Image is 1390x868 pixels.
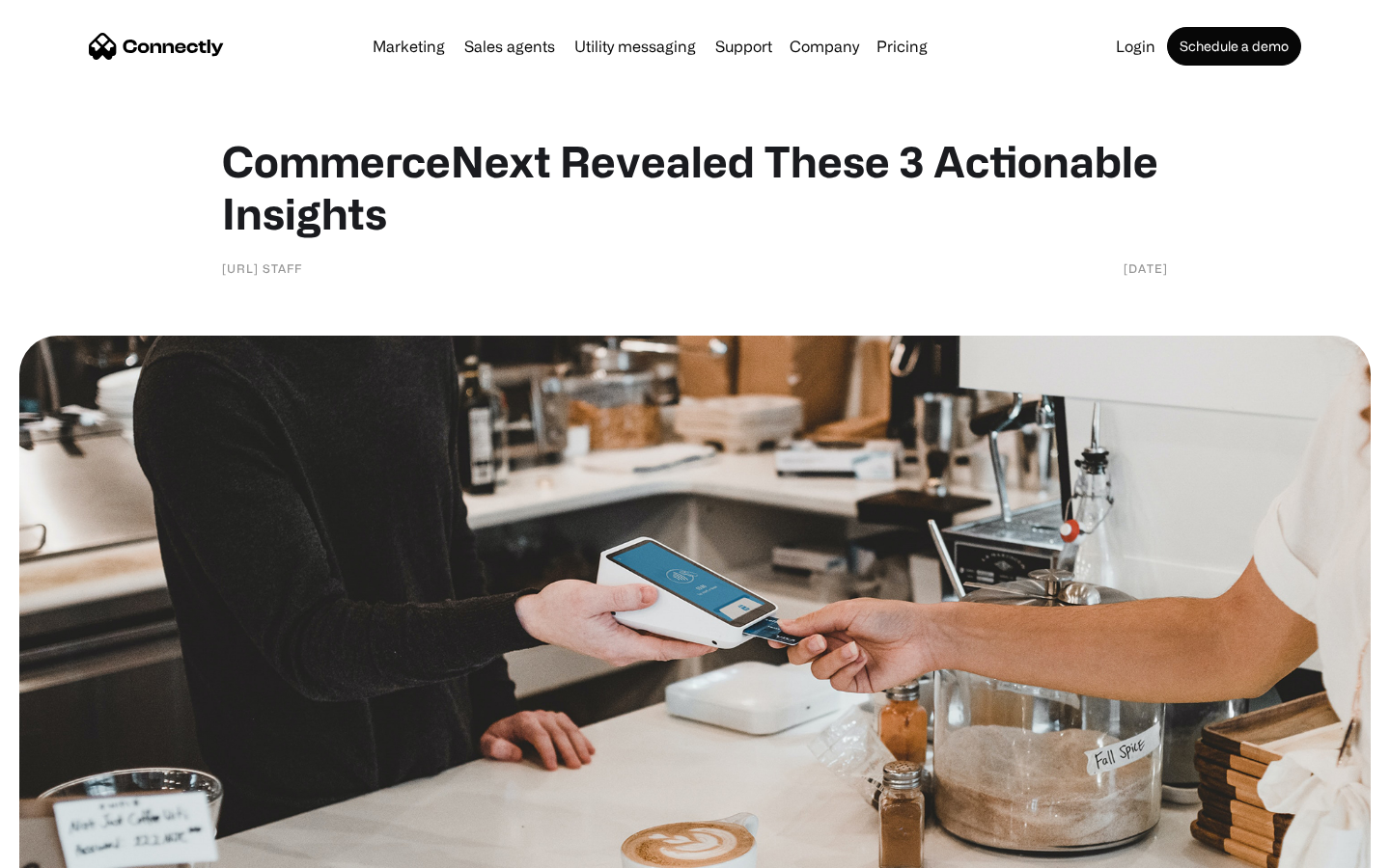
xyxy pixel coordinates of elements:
[567,39,704,54] a: Utility messaging
[1167,27,1301,66] a: Schedule a demo
[39,834,116,861] ul: Language list
[1108,39,1163,54] a: Login
[19,834,116,861] aside: Language selected: English
[708,39,780,54] a: Support
[1124,258,1168,278] div: [DATE]
[457,39,563,54] a: Sales agents
[365,39,453,54] a: Marketing
[222,258,302,278] div: [URL] Staff
[869,39,935,54] a: Pricing
[790,33,859,60] div: Company
[89,32,224,61] a: home
[784,33,865,60] div: Company
[222,135,1168,239] h1: CommerceNext Revealed These 3 Actionable Insights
